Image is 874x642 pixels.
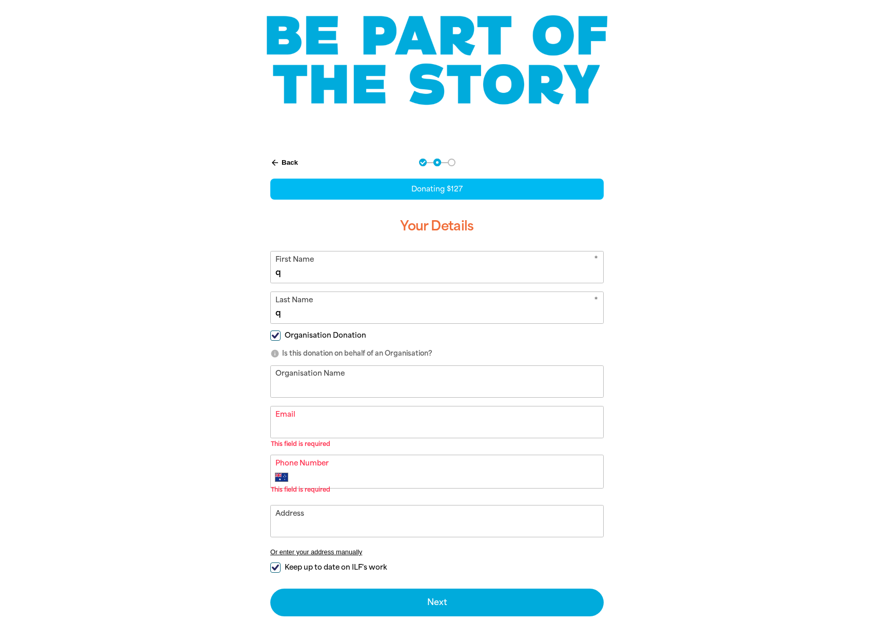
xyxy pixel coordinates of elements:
[433,159,441,166] button: Navigate to step 2 of 3 to enter your details
[270,349,280,358] i: info
[419,159,427,166] button: Navigate to step 1 of 3 to enter your donation amount
[270,348,604,359] p: Is this donation on behalf of an Organisation?
[448,159,455,166] button: Navigate to step 3 of 3 to enter your payment details
[270,562,281,573] input: Keep up to date on ILF's work
[270,210,604,243] h3: Your Details
[270,589,604,616] button: Next
[285,330,366,340] span: Organisation Donation
[270,330,281,341] input: Organisation Donation
[266,154,302,171] button: Back
[285,562,387,572] span: Keep up to date on ILF's work
[270,179,604,200] div: Donating $127
[270,548,604,556] button: Or enter your address manually
[270,158,280,167] i: arrow_back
